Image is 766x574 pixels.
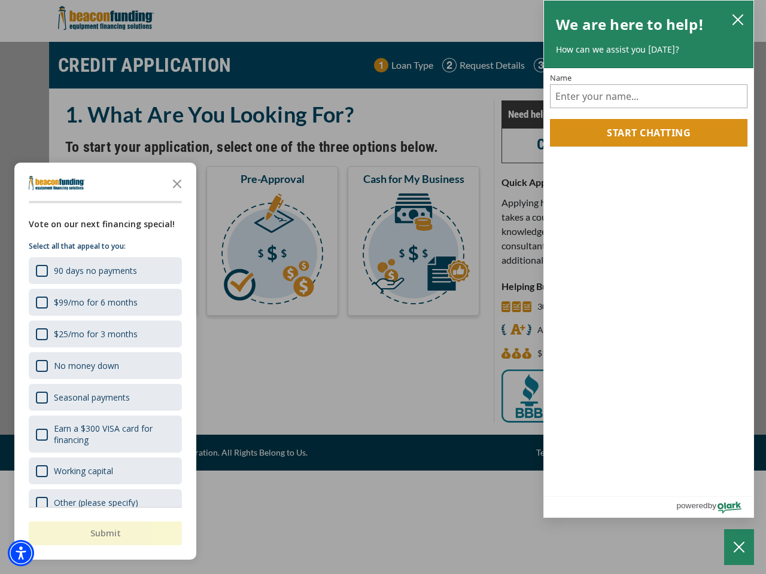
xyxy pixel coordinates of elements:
[54,423,175,445] div: Earn a $300 VISA card for financing
[550,119,747,146] button: Start chatting
[54,328,138,340] div: $25/mo for 3 months
[54,360,119,371] div: No money down
[708,498,716,513] span: by
[29,489,182,516] div: Other (please specify)
[676,498,707,513] span: powered
[556,13,704,36] h2: We are here to help!
[29,218,182,231] div: Vote on our next financing special!
[29,257,182,284] div: 90 days no payments
[29,457,182,484] div: Working capital
[724,529,754,565] button: Close Chatbox
[29,289,182,316] div: $99/mo for 6 months
[54,497,138,508] div: Other (please specify)
[165,171,189,195] button: Close the survey
[54,265,137,276] div: 90 days no payments
[728,11,747,28] button: close chatbox
[29,240,182,252] p: Select all that appeal to you:
[29,320,182,347] div: $25/mo for 3 months
[29,352,182,379] div: No money down
[676,497,753,517] a: Powered by Olark
[54,392,130,403] div: Seasonal payments
[29,521,182,545] button: Submit
[550,74,747,82] label: Name
[29,416,182,453] div: Earn a $300 VISA card for financing
[29,176,85,190] img: Company logo
[14,163,196,560] div: Survey
[550,84,747,108] input: Name
[556,44,741,56] p: How can we assist you [DATE]?
[54,297,138,308] div: $99/mo for 6 months
[8,540,34,566] div: Accessibility Menu
[29,384,182,411] div: Seasonal payments
[54,465,113,477] div: Working capital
